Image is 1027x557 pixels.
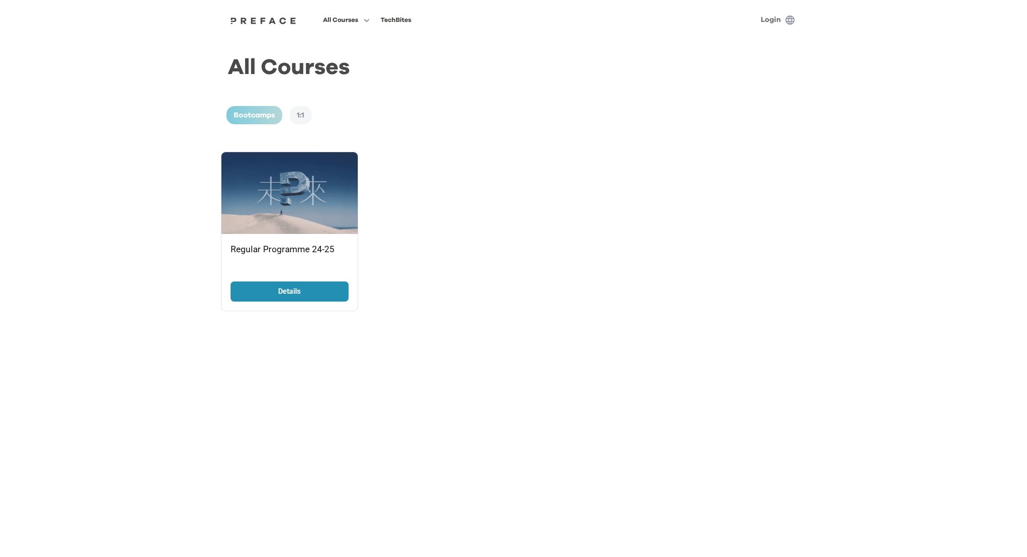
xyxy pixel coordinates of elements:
[231,281,349,302] a: Details
[255,286,324,297] p: Details
[381,15,411,26] div: TechBites
[323,15,358,26] span: All Courses
[290,106,312,124] div: 1:1
[226,106,282,124] div: Bootcamps
[320,14,372,26] button: All Courses
[221,152,358,234] img: image
[221,51,807,106] h1: All Courses
[761,16,781,23] a: Login
[231,243,349,256] p: Regular Programme 24-25
[228,16,299,24] a: Preface Logo
[228,17,299,24] img: Preface Logo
